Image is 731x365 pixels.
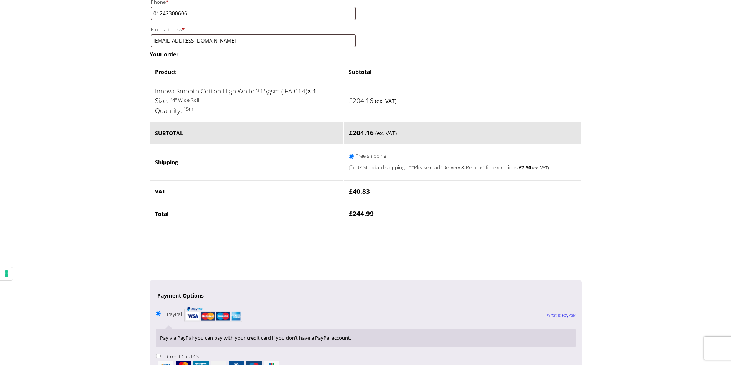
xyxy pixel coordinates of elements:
th: VAT [150,180,343,202]
p: 44" Wide Roll [155,96,339,105]
img: PayPal acceptance mark [184,304,242,324]
span: £ [349,96,353,105]
h3: Your order [150,51,582,58]
p: 15m [155,105,339,113]
th: Total [150,203,343,224]
dt: Quantity: [155,106,182,116]
th: Subtotal [150,122,343,144]
label: Free shipping [356,151,561,160]
span: £ [349,209,353,218]
th: Shipping [150,145,343,180]
dt: Size: [155,96,168,106]
p: Pay via PayPal; you can pay with your credit card if you don’t have a PayPal account. [160,334,571,342]
small: (ex. VAT) [375,129,397,137]
bdi: 40.83 [349,187,370,196]
bdi: 204.16 [349,96,373,105]
bdi: 7.50 [519,164,531,171]
small: (ex. VAT) [532,165,549,170]
label: UK Standard shipping - **Please read 'Delivery & Returns' for exceptions: [356,162,561,172]
label: PayPal [167,311,242,318]
strong: × 1 [307,87,317,95]
a: What is PayPal? [547,305,576,325]
th: Subtotal [344,64,581,79]
bdi: 244.99 [349,209,374,218]
span: £ [519,164,521,171]
th: Product [150,64,343,79]
label: Email address [151,25,356,34]
small: (ex. VAT) [375,97,396,105]
td: Innova Smooth Cotton High White 315gsm (IFA-014) [150,80,343,121]
bdi: 204.16 [349,128,374,137]
span: £ [349,187,353,196]
iframe: reCAPTCHA [150,234,266,264]
span: £ [349,128,353,137]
